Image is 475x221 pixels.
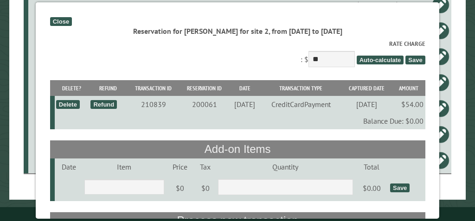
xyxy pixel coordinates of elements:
[89,80,127,96] th: Refund
[83,158,165,175] td: Item
[54,113,425,129] td: Balance Due: $0.00
[50,39,425,69] div: : $
[166,175,194,201] td: $0
[56,100,80,109] div: Delete
[32,156,47,165] div: 2
[32,130,47,139] div: 8
[54,80,89,96] th: Delete?
[216,158,354,175] td: Quantity
[32,52,47,61] div: 9
[354,158,388,175] td: Total
[229,96,260,113] td: [DATE]
[32,78,47,87] div: 10
[194,158,216,175] td: Tax
[55,158,83,175] td: Date
[229,80,260,96] th: Date
[354,175,388,201] td: $0.00
[357,56,404,64] span: Auto-calculate
[194,175,216,201] td: $0
[50,39,425,48] label: Rate Charge
[127,96,180,113] td: 210839
[90,100,117,109] div: Refund
[32,26,47,35] div: 3
[341,80,392,96] th: Captured Date
[392,96,425,113] td: $54.00
[260,80,341,96] th: Transaction Type
[50,140,425,158] th: Add-on Items
[166,158,194,175] td: Price
[392,80,425,96] th: Amount
[341,96,392,113] td: [DATE]
[180,80,229,96] th: Reservation ID
[50,17,72,26] div: Close
[405,56,425,64] span: Save
[127,80,180,96] th: Transaction ID
[50,26,425,36] div: Reservation for [PERSON_NAME] for site 2, from [DATE] to [DATE]
[180,96,229,113] td: 200061
[390,183,410,192] div: Save
[260,96,341,113] td: CreditCardPayment
[32,104,47,113] div: 4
